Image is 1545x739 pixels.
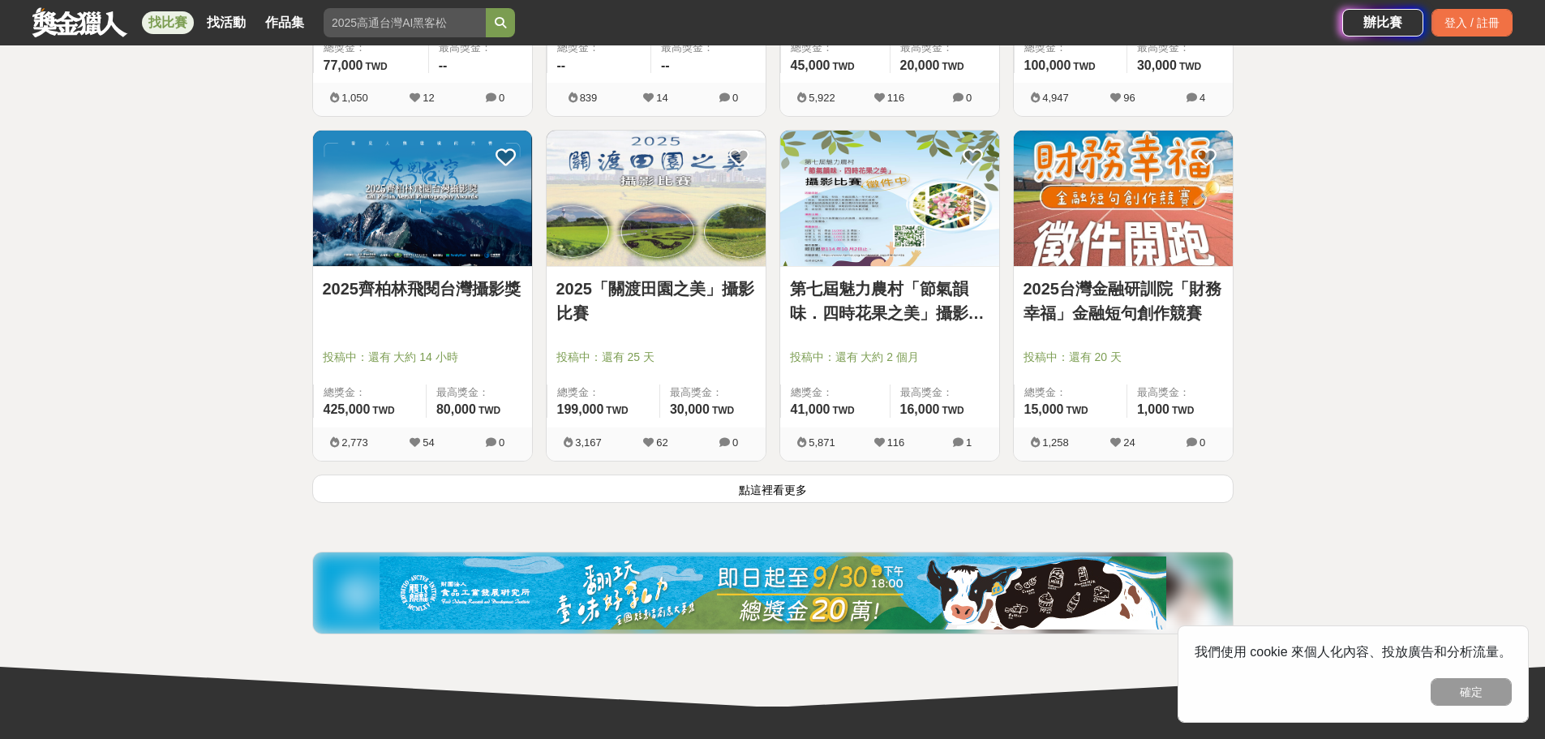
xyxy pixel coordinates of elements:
[966,92,972,104] span: 0
[1137,58,1177,72] span: 30,000
[606,405,628,416] span: TWD
[1024,402,1064,416] span: 15,000
[790,349,989,366] span: 投稿中：還有 大約 2 個月
[380,556,1166,629] img: 11b6bcb1-164f-4f8f-8046-8740238e410a.jpg
[887,92,905,104] span: 116
[1042,92,1069,104] span: 4,947
[313,131,532,266] img: Cover Image
[1123,436,1135,449] span: 24
[1066,405,1088,416] span: TWD
[942,405,963,416] span: TWD
[732,92,738,104] span: 0
[780,131,999,267] a: Cover Image
[499,92,504,104] span: 0
[1014,131,1233,266] img: Cover Image
[900,402,940,416] span: 16,000
[1024,58,1071,72] span: 100,000
[1042,436,1069,449] span: 1,258
[1024,385,1117,401] span: 總獎金：
[1431,9,1513,37] div: 登入 / 註冊
[809,436,835,449] span: 5,871
[372,405,394,416] span: TWD
[670,402,710,416] span: 30,000
[547,131,766,267] a: Cover Image
[479,405,500,416] span: TWD
[661,58,670,72] span: --
[656,92,667,104] span: 14
[1137,385,1223,401] span: 最高獎金：
[809,92,835,104] span: 5,922
[556,277,756,325] a: 2025「關渡田園之美」攝影比賽
[341,92,368,104] span: 1,050
[557,402,604,416] span: 199,000
[365,61,387,72] span: TWD
[1123,92,1135,104] span: 96
[313,131,532,267] a: Cover Image
[1200,436,1205,449] span: 0
[900,385,989,401] span: 最高獎金：
[791,58,830,72] span: 45,000
[324,385,416,401] span: 總獎金：
[142,11,194,34] a: 找比賽
[575,436,602,449] span: 3,167
[557,385,650,401] span: 總獎金：
[791,40,880,56] span: 總獎金：
[580,92,598,104] span: 839
[1172,405,1194,416] span: TWD
[780,131,999,266] img: Cover Image
[670,385,756,401] span: 最高獎金：
[499,436,504,449] span: 0
[557,40,642,56] span: 總獎金：
[547,131,766,266] img: Cover Image
[436,402,476,416] span: 80,000
[1014,131,1233,267] a: Cover Image
[1200,92,1205,104] span: 4
[439,40,522,56] span: 最高獎金：
[1024,40,1117,56] span: 總獎金：
[1137,402,1169,416] span: 1,000
[791,385,880,401] span: 總獎金：
[1342,9,1423,37] a: 辦比賽
[312,475,1234,503] button: 點這裡看更多
[1195,645,1512,659] span: 我們使用 cookie 來個人化內容、投放廣告和分析流量。
[900,58,940,72] span: 20,000
[732,436,738,449] span: 0
[323,349,522,366] span: 投稿中：還有 大約 14 小時
[324,58,363,72] span: 77,000
[341,436,368,449] span: 2,773
[1137,40,1223,56] span: 最高獎金：
[423,436,434,449] span: 54
[1073,61,1095,72] span: TWD
[942,61,963,72] span: TWD
[200,11,252,34] a: 找活動
[900,40,989,56] span: 最高獎金：
[656,436,667,449] span: 62
[832,405,854,416] span: TWD
[324,40,418,56] span: 總獎金：
[832,61,854,72] span: TWD
[423,92,434,104] span: 12
[557,58,566,72] span: --
[323,277,522,301] a: 2025齊柏林飛閱台灣攝影獎
[1179,61,1201,72] span: TWD
[1024,277,1223,325] a: 2025台灣金融研訓院「財務幸福」金融短句創作競賽
[436,385,522,401] span: 最高獎金：
[712,405,734,416] span: TWD
[791,402,830,416] span: 41,000
[324,8,486,37] input: 2025高通台灣AI黑客松
[887,436,905,449] span: 116
[324,402,371,416] span: 425,000
[259,11,311,34] a: 作品集
[661,40,756,56] span: 最高獎金：
[790,277,989,325] a: 第七屆魅力農村「節氣韻味．四時花果之美」攝影比賽
[439,58,448,72] span: --
[556,349,756,366] span: 投稿中：還有 25 天
[966,436,972,449] span: 1
[1024,349,1223,366] span: 投稿中：還有 20 天
[1431,678,1512,706] button: 確定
